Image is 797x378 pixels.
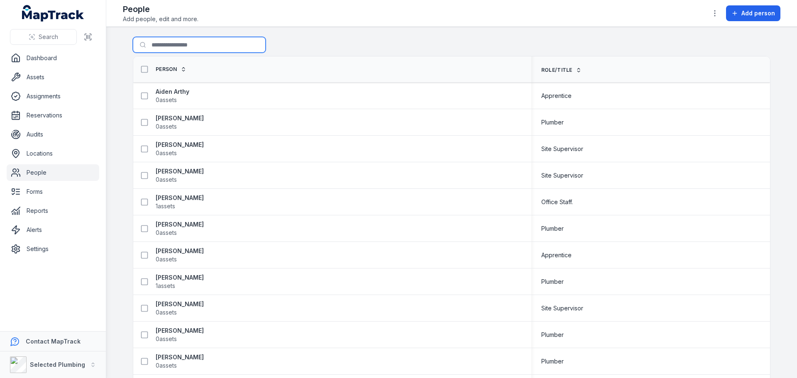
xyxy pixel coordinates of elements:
[156,353,204,361] strong: [PERSON_NAME]
[156,229,177,237] span: 0 assets
[7,50,99,66] a: Dashboard
[7,164,99,181] a: People
[156,88,189,96] strong: Aiden Arthy
[156,141,204,149] strong: [PERSON_NAME]
[156,327,204,335] strong: [PERSON_NAME]
[541,278,564,286] span: Plumber
[156,282,175,290] span: 1 assets
[156,194,204,202] strong: [PERSON_NAME]
[7,69,99,85] a: Assets
[156,300,204,317] a: [PERSON_NAME]0assets
[156,327,204,343] a: [PERSON_NAME]0assets
[541,171,583,180] span: Site Supervisor
[156,167,204,184] a: [PERSON_NAME]0assets
[26,338,81,345] strong: Contact MapTrack
[156,220,204,229] strong: [PERSON_NAME]
[156,194,204,210] a: [PERSON_NAME]1assets
[7,88,99,105] a: Assignments
[156,66,186,73] a: Person
[156,308,177,317] span: 0 assets
[7,183,99,200] a: Forms
[156,141,204,157] a: [PERSON_NAME]0assets
[156,273,204,290] a: [PERSON_NAME]1assets
[7,241,99,257] a: Settings
[156,247,204,263] a: [PERSON_NAME]0assets
[156,176,177,184] span: 0 assets
[726,5,780,21] button: Add person
[541,92,572,100] span: Apprentice
[541,251,572,259] span: Apprentice
[156,361,177,370] span: 0 assets
[22,5,84,22] a: MapTrack
[156,88,189,104] a: Aiden Arthy0assets
[156,114,204,131] a: [PERSON_NAME]0assets
[541,224,564,233] span: Plumber
[541,67,572,73] span: Role/Title
[541,304,583,312] span: Site Supervisor
[541,331,564,339] span: Plumber
[156,255,177,263] span: 0 assets
[541,357,564,366] span: Plumber
[7,202,99,219] a: Reports
[7,145,99,162] a: Locations
[39,33,58,41] span: Search
[156,114,204,122] strong: [PERSON_NAME]
[156,353,204,370] a: [PERSON_NAME]0assets
[541,145,583,153] span: Site Supervisor
[156,220,204,237] a: [PERSON_NAME]0assets
[7,126,99,143] a: Audits
[123,3,198,15] h2: People
[156,300,204,308] strong: [PERSON_NAME]
[156,66,177,73] span: Person
[156,202,175,210] span: 1 assets
[30,361,85,368] strong: Selected Plumbing
[156,273,204,282] strong: [PERSON_NAME]
[156,335,177,343] span: 0 assets
[156,122,177,131] span: 0 assets
[541,67,582,73] a: Role/Title
[123,15,198,23] span: Add people, edit and more.
[741,9,775,17] span: Add person
[7,107,99,124] a: Reservations
[7,222,99,238] a: Alerts
[156,167,204,176] strong: [PERSON_NAME]
[10,29,77,45] button: Search
[156,149,177,157] span: 0 assets
[156,96,177,104] span: 0 assets
[156,247,204,255] strong: [PERSON_NAME]
[541,198,573,206] span: Office Staff.
[541,118,564,127] span: Plumber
